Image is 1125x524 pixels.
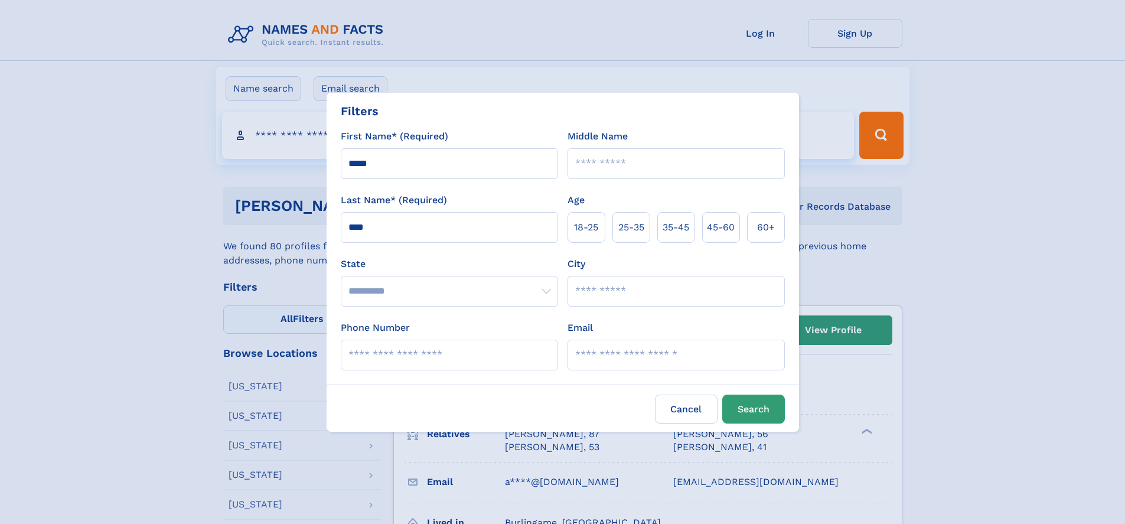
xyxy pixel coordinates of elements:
label: Email [568,321,593,335]
label: Phone Number [341,321,410,335]
label: State [341,257,558,271]
span: 18‑25 [574,220,598,235]
label: First Name* (Required) [341,129,448,144]
label: Age [568,193,585,207]
button: Search [722,395,785,424]
span: 35‑45 [663,220,689,235]
span: 25‑35 [618,220,644,235]
div: Filters [341,102,379,120]
label: Last Name* (Required) [341,193,447,207]
span: 45‑60 [707,220,735,235]
label: Middle Name [568,129,628,144]
span: 60+ [757,220,775,235]
label: Cancel [655,395,718,424]
label: City [568,257,585,271]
